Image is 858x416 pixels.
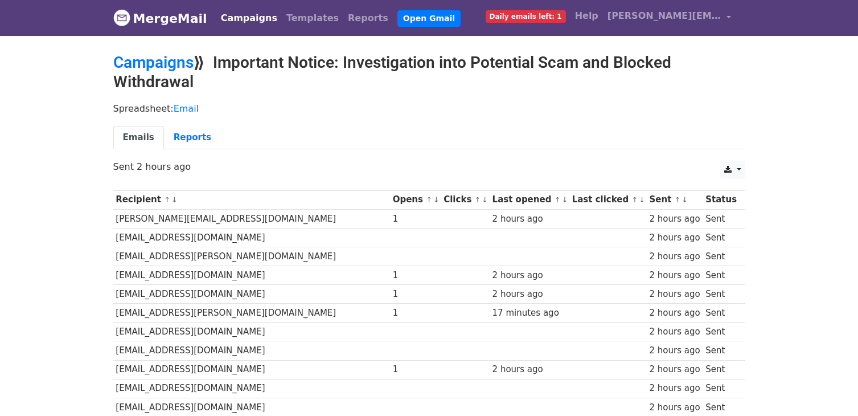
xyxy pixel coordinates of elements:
th: Last clicked [569,190,647,209]
div: 2 hours ago [649,288,700,301]
div: 2 hours ago [649,344,700,357]
td: [EMAIL_ADDRESS][DOMAIN_NAME] [113,323,390,341]
div: 1 [393,307,438,320]
td: [EMAIL_ADDRESS][PERSON_NAME][DOMAIN_NAME] [113,304,390,323]
a: ↓ [682,195,688,204]
span: Daily emails left: 1 [486,10,566,23]
div: 2 hours ago [649,250,700,263]
div: 1 [393,269,438,282]
th: Sent [647,190,703,209]
a: MergeMail [113,6,207,30]
div: 2 hours ago [649,307,700,320]
div: 2 hours ago [649,382,700,395]
div: 2 hours ago [649,213,700,226]
td: [EMAIL_ADDRESS][PERSON_NAME][DOMAIN_NAME] [113,247,390,266]
div: 2 hours ago [649,325,700,338]
a: Campaigns [113,53,194,72]
td: Sent [703,266,739,285]
td: [EMAIL_ADDRESS][DOMAIN_NAME] [113,360,390,379]
a: ↓ [482,195,488,204]
td: [EMAIL_ADDRESS][DOMAIN_NAME] [113,285,390,304]
td: Sent [703,209,739,228]
a: ↑ [631,195,638,204]
div: 2 hours ago [649,363,700,376]
a: ↑ [555,195,561,204]
div: 2 hours ago [492,269,566,282]
td: Sent [703,228,739,247]
div: 2 hours ago [492,363,566,376]
td: Sent [703,379,739,398]
a: Templates [282,7,343,30]
div: 2 hours ago [649,231,700,244]
th: Opens [390,190,441,209]
div: 1 [393,288,438,301]
a: ↑ [164,195,170,204]
a: Reports [164,126,221,149]
a: Email [174,103,199,114]
a: ↑ [675,195,681,204]
th: Recipient [113,190,390,209]
img: MergeMail logo [113,9,130,26]
td: [EMAIL_ADDRESS][DOMAIN_NAME] [113,266,390,285]
div: 17 minutes ago [492,307,566,320]
a: ↓ [171,195,178,204]
div: 2 hours ago [492,213,566,226]
div: 1 [393,213,438,226]
th: Clicks [441,190,489,209]
a: Emails [113,126,164,149]
a: Help [570,5,603,27]
div: 1 [393,363,438,376]
div: 2 hours ago [649,269,700,282]
td: [EMAIL_ADDRESS][DOMAIN_NAME] [113,379,390,398]
td: [EMAIL_ADDRESS][DOMAIN_NAME] [113,341,390,360]
a: ↓ [561,195,568,204]
p: Sent 2 hours ago [113,161,745,173]
h2: ⟫ Important Notice: Investigation into Potential Scam and Blocked Withdrawal [113,53,745,91]
a: ↑ [475,195,481,204]
p: Spreadsheet: [113,103,745,115]
td: Sent [703,285,739,304]
div: 2 hours ago [492,288,566,301]
a: Open Gmail [397,10,461,27]
td: Sent [703,304,739,323]
th: Status [703,190,739,209]
div: 2 hours ago [649,401,700,414]
td: Sent [703,341,739,360]
td: [EMAIL_ADDRESS][DOMAIN_NAME] [113,228,390,247]
th: Last opened [490,190,569,209]
a: [PERSON_NAME][EMAIL_ADDRESS][PERSON_NAME][DOMAIN_NAME] [603,5,736,31]
td: Sent [703,323,739,341]
a: ↓ [639,195,645,204]
a: Reports [343,7,393,30]
a: ↑ [426,195,432,204]
a: Campaigns [216,7,282,30]
span: [PERSON_NAME][EMAIL_ADDRESS][PERSON_NAME][DOMAIN_NAME] [607,9,721,23]
a: Daily emails left: 1 [481,5,570,27]
td: [PERSON_NAME][EMAIL_ADDRESS][DOMAIN_NAME] [113,209,390,228]
a: ↓ [433,195,440,204]
td: Sent [703,247,739,266]
td: Sent [703,360,739,379]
